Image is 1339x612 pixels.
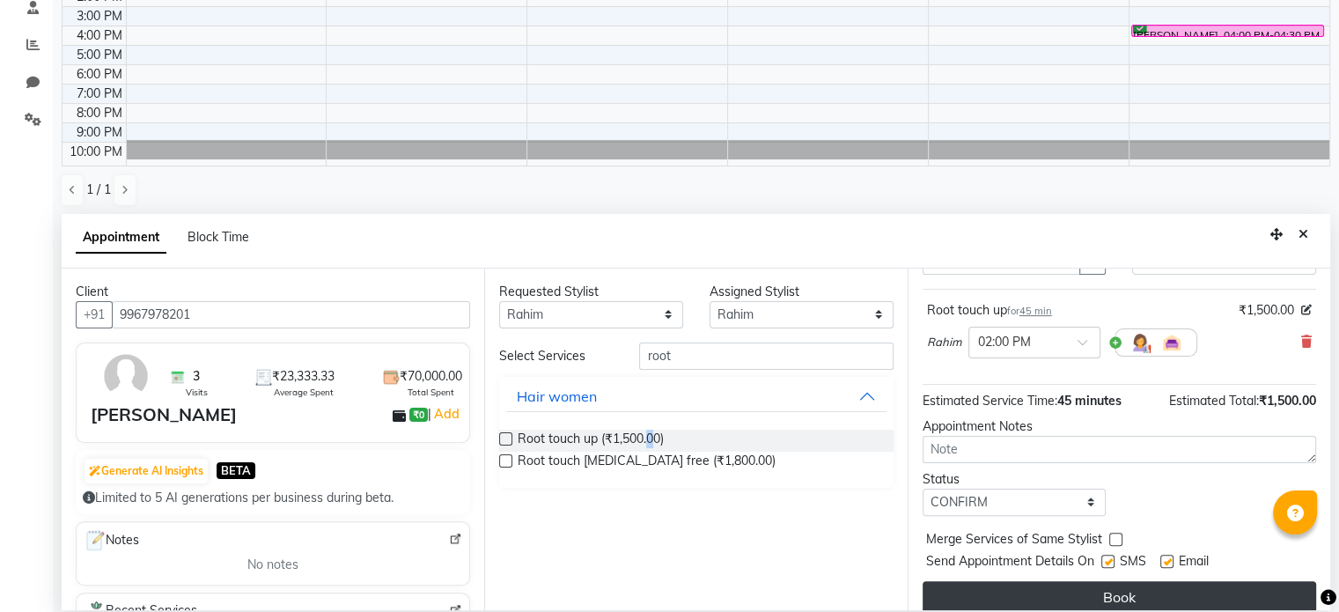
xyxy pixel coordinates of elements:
[926,552,1094,574] span: Send Appointment Details On
[73,104,126,122] div: 8:00 PM
[76,283,470,301] div: Client
[506,380,886,412] button: Hair women
[400,367,462,386] span: ₹70,000.00
[100,350,151,402] img: avatar
[923,470,1107,489] div: Status
[1161,332,1182,353] img: Interior.png
[499,283,683,301] div: Requested Stylist
[428,403,462,424] span: |
[1169,393,1259,409] span: Estimated Total:
[85,459,208,483] button: Generate AI Insights
[73,7,126,26] div: 3:00 PM
[486,347,626,365] div: Select Services
[91,402,237,428] div: [PERSON_NAME]
[193,367,200,386] span: 3
[517,386,597,407] div: Hair women
[1239,301,1294,320] span: ₹1,500.00
[927,334,961,351] span: Rahim
[217,462,255,479] span: BETA
[73,46,126,64] div: 5:00 PM
[186,386,208,399] span: Visits
[73,85,126,103] div: 7:00 PM
[1019,305,1052,317] span: 45 min
[76,222,166,254] span: Appointment
[431,403,462,424] a: Add
[1259,393,1316,409] span: ₹1,500.00
[83,489,463,507] div: Limited to 5 AI generations per business during beta.
[112,301,470,328] input: Search by Name/Mobile/Email/Code
[923,417,1316,436] div: Appointment Notes
[84,529,139,552] span: Notes
[66,143,126,161] div: 10:00 PM
[272,367,335,386] span: ₹23,333.33
[86,181,111,199] span: 1 / 1
[73,26,126,45] div: 4:00 PM
[927,301,1052,320] div: Root touch up
[1057,393,1122,409] span: 45 minutes
[1120,552,1146,574] span: SMS
[1291,221,1316,248] button: Close
[710,283,894,301] div: Assigned Stylist
[188,229,249,245] span: Block Time
[274,386,334,399] span: Average Spent
[1301,305,1312,315] i: Edit price
[1179,552,1209,574] span: Email
[926,530,1102,552] span: Merge Services of Same Stylist
[73,65,126,84] div: 6:00 PM
[408,386,454,399] span: Total Spent
[247,556,298,574] span: No notes
[73,123,126,142] div: 9:00 PM
[518,430,664,452] span: Root touch up (₹1,500.00)
[1129,332,1151,353] img: Hairdresser.png
[409,408,428,422] span: ₹0
[639,343,893,370] input: Search by service name
[1007,305,1052,317] small: for
[76,301,113,328] button: +91
[518,452,776,474] span: Root touch [MEDICAL_DATA] free (₹1,800.00)
[1132,26,1324,36] div: [PERSON_NAME], 04:00 PM-04:30 PM, Ola-flex & Fiber flex
[923,393,1057,409] span: Estimated Service Time:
